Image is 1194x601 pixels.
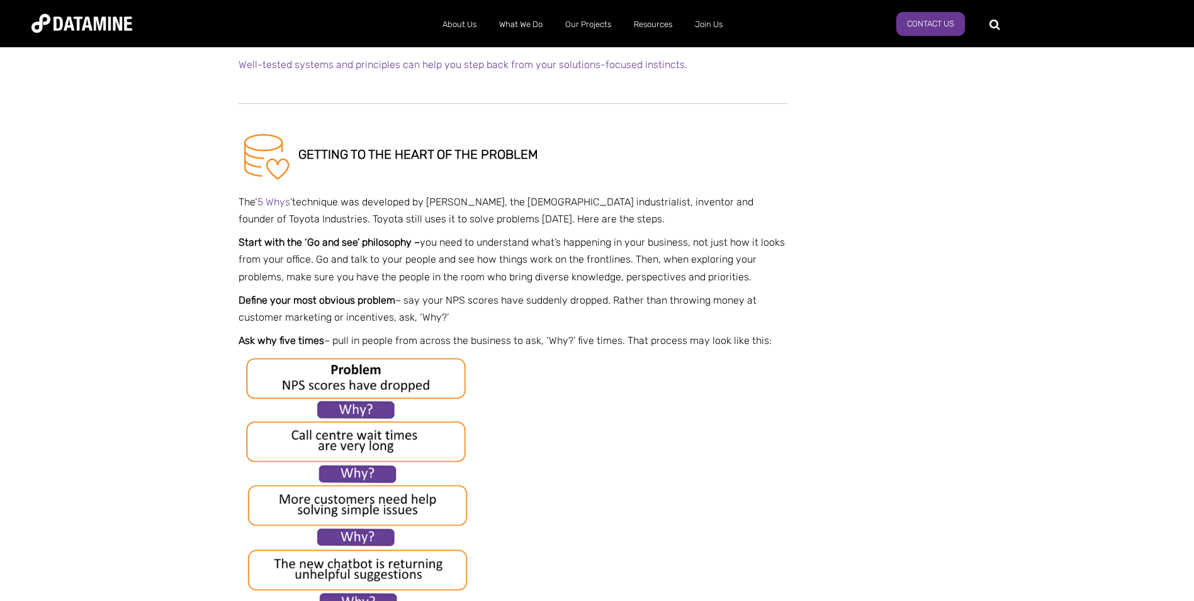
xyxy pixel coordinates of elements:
span: The technique was developed by [PERSON_NAME], the [DEMOGRAPHIC_DATA] industrialist, inventor and ... [239,196,753,225]
span: Well-tested systems and principles can help you step back from your solutions-focused instincts. [239,59,687,71]
strong: Start with the ‘Go and see’ philosophy – [239,236,420,248]
a: Our Projects [554,8,622,41]
p: you need to understand what’s happening in your business, not just how it looks from your office.... [239,234,787,285]
a: Resources [622,8,684,41]
strong: Ask why five times [239,335,324,346]
strong: Define your most obvious problem [239,294,395,306]
a: Join Us [684,8,734,41]
span: ‘ ’ [255,196,292,208]
a: What We Do [488,8,554,41]
img: Data Cleansing [239,127,295,184]
span: 5 Whys [257,196,290,208]
span: GETTING TO THE HEART OF THE PROBLEM [298,147,538,162]
img: Datamine [31,14,132,33]
p: – pull in people from across the business to ask, ‘Why?’ five times. That process may look like t... [239,332,787,349]
p: – say your NPS scores have suddenly dropped. Rather than throwing money at customer marketing or ... [239,292,787,326]
a: Contact Us [896,12,965,36]
a: About Us [431,8,488,41]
